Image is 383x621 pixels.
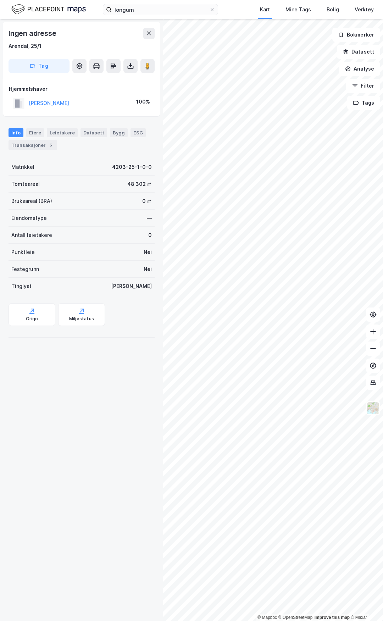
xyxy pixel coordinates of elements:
[9,128,23,137] div: Info
[9,140,57,150] div: Transaksjoner
[47,142,54,149] div: 5
[346,79,380,93] button: Filter
[26,128,44,137] div: Eiere
[11,163,34,171] div: Matrikkel
[11,248,35,256] div: Punktleie
[11,214,47,222] div: Eiendomstype
[278,615,313,620] a: OpenStreetMap
[147,214,152,222] div: —
[347,96,380,110] button: Tags
[144,248,152,256] div: Nei
[148,231,152,239] div: 0
[9,59,70,73] button: Tag
[110,128,128,137] div: Bygg
[111,282,152,290] div: [PERSON_NAME]
[257,615,277,620] a: Mapbox
[348,587,383,621] iframe: Chat Widget
[355,5,374,14] div: Verktøy
[112,163,152,171] div: 4203-25-1-0-0
[47,128,78,137] div: Leietakere
[26,316,38,322] div: Origo
[142,197,152,205] div: 0 ㎡
[11,3,86,16] img: logo.f888ab2527a4732fd821a326f86c7f29.svg
[144,265,152,273] div: Nei
[69,316,94,322] div: Miljøstatus
[81,128,107,137] div: Datasett
[112,4,209,15] input: Søk på adresse, matrikkel, gårdeiere, leietakere eller personer
[339,62,380,76] button: Analyse
[315,615,350,620] a: Improve this map
[11,265,39,273] div: Festegrunn
[131,128,146,137] div: ESG
[260,5,270,14] div: Kart
[11,180,40,188] div: Tomteareal
[327,5,339,14] div: Bolig
[127,180,152,188] div: 48 302 ㎡
[285,5,311,14] div: Mine Tags
[9,85,154,93] div: Hjemmelshaver
[11,197,52,205] div: Bruksareal (BRA)
[366,401,380,415] img: Z
[136,98,150,106] div: 100%
[332,28,380,42] button: Bokmerker
[9,42,41,50] div: Arendal, 25/1
[11,282,32,290] div: Tinglyst
[11,231,52,239] div: Antall leietakere
[337,45,380,59] button: Datasett
[9,28,57,39] div: Ingen adresse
